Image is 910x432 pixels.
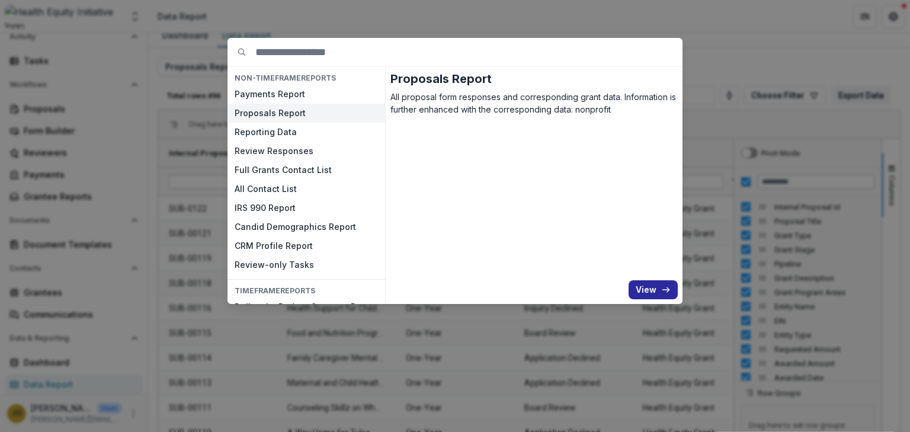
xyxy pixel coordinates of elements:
button: Candid Demographics Report [227,217,385,236]
button: Reporting Data [227,123,385,142]
button: View [629,280,678,299]
button: Payments Report [227,85,385,104]
button: Dollars by Budget Category Report [227,298,385,317]
button: All Contact List [227,180,385,199]
h4: TIMEFRAME Reports [227,284,385,297]
p: All proposal form responses and corresponding grant data. Information is further enhanced with th... [390,91,678,116]
h2: Proposals Report [390,72,678,86]
button: CRM Profile Report [227,236,385,255]
button: Review Responses [227,142,385,161]
h4: NON-TIMEFRAME Reports [227,72,385,85]
button: Proposals Report [227,104,385,123]
button: Review-only Tasks [227,255,385,274]
button: Full Grants Contact List [227,161,385,180]
button: IRS 990 Report [227,199,385,217]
